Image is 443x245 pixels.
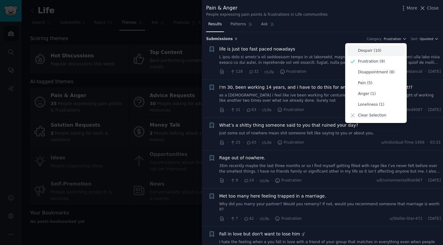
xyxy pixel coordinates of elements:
span: r/Life [262,141,272,145]
span: 25 [230,140,240,145]
span: · [271,215,273,222]
a: Fall in love but don't want to lose him :/ [219,231,305,237]
button: More [400,5,417,11]
button: Frustration [384,37,407,41]
span: r/Life [262,108,272,112]
span: [DATE] [428,216,441,222]
span: · [240,215,241,222]
span: · [425,216,426,222]
span: Ask [261,22,268,27]
span: Frustration [275,216,301,222]
span: [DATE] [428,107,441,113]
span: · [271,178,273,184]
span: · [425,69,426,75]
a: Results [206,19,224,32]
span: 43 [246,140,256,145]
span: [DATE] [428,178,441,183]
a: L ipsu dolo si ametc'a eli seddoeiusm tempo in ut laboreetd, magn ali enimadmin. Ve quis nostr ex... [219,55,441,65]
span: · [227,107,228,113]
span: Patterns [230,22,246,27]
span: Results [208,22,222,27]
span: · [227,139,228,146]
a: Why did you marry your partner? Would you remarry? If not, would you recommend someone that marri... [219,202,441,212]
a: Just some out of nowhere mean shit someone felt like saying to you or about you, [219,131,441,136]
a: 35m recently maybe the last three months or so I find myself getting filled with rage like I’ve n... [219,163,441,174]
span: [DATE] [428,69,441,75]
a: as a [DEMOGRAPHIC_DATA] i feel like ive been working for centuries and its unfathomable the thoug... [219,93,441,104]
p: Despair (10) [358,48,381,54]
span: · [227,178,228,184]
span: 31 [230,107,240,113]
a: Met too many here feeling trapped in a marriage. [219,193,326,199]
span: Frustration [280,69,306,75]
span: · [274,139,275,146]
span: r/Life [260,179,269,183]
span: · [227,215,228,222]
span: r/Life [260,217,269,221]
span: More [407,5,417,11]
span: · [425,178,426,183]
span: 42 [244,216,254,222]
span: 128 [230,69,243,75]
span: Submission s [206,36,233,42]
span: 9 [235,37,237,41]
span: 63 [246,107,256,113]
p: Frustration (9) [358,59,385,64]
p: Anger (1) [358,91,376,97]
p: Disappointment (8) [358,70,395,75]
span: u/debiancat [400,69,423,75]
a: I'm 30, been working 14 years, and i have to do this for another 30-40 years, surely not!? [219,84,413,91]
span: · [261,69,262,75]
span: u/Stellar-Star-472 [390,216,423,222]
div: People expressing pain points & frustrations in Life communities [206,12,328,18]
p: Clear Selection [358,113,386,118]
span: · [256,178,257,184]
span: · [240,178,241,184]
span: · [425,107,426,113]
span: · [276,69,277,75]
span: · [227,69,228,75]
span: 32 [249,69,259,75]
a: life is just too fast paced nowadays [219,46,295,52]
span: Frustration [275,178,301,183]
span: 24 [244,178,254,183]
a: Ask [259,19,277,32]
button: Close [419,5,439,11]
span: 03:21 [430,140,441,145]
span: r/Life [264,70,274,74]
button: Upvoted [420,37,439,41]
span: · [256,215,257,222]
span: · [274,107,275,113]
span: u/EnvironmentalRisk967 [377,178,423,183]
span: · [258,139,260,146]
p: Pain (5) [358,80,373,86]
span: · [258,107,260,113]
span: Frustration [384,37,401,41]
span: · [243,107,244,113]
span: u/Individual-Time-1956 [381,140,424,145]
span: · [243,139,244,146]
div: Pain & Anger [206,4,328,12]
p: Loneliness (1) [358,102,385,108]
span: Frustration [277,107,304,113]
span: · [427,140,428,145]
span: 9 [230,178,238,183]
a: Rage out of nowhere. [219,155,265,161]
span: Close [427,5,439,11]
span: 7 [230,216,238,222]
span: Frustration [277,140,304,145]
a: Patterns [228,19,254,32]
div: Category [367,37,382,41]
div: Sort [411,37,418,41]
span: · [245,69,246,75]
span: Upvoted [420,37,433,41]
a: What’s a shitty thing someone said to you that ruined your day? [219,122,358,129]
